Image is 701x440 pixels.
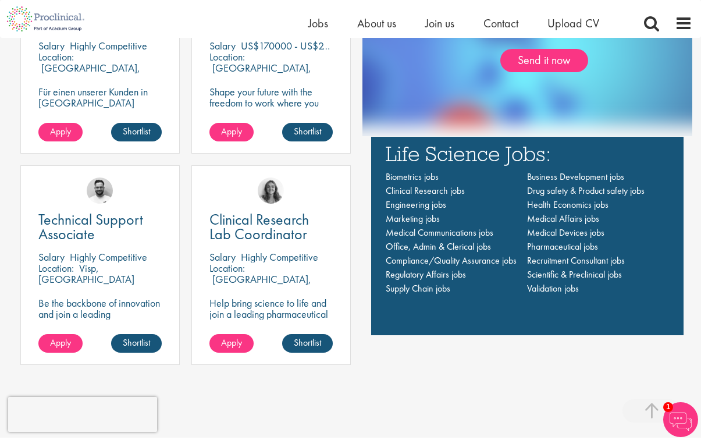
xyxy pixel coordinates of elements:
[38,212,162,242] a: Technical Support Associate
[386,282,450,294] a: Supply Chain jobs
[209,212,333,242] a: Clinical Research Lab Coordinator
[38,250,65,264] span: Salary
[241,39,394,52] p: US$170000 - US$214900 per annum
[386,184,465,197] a: Clinical Research jobs
[663,402,698,437] img: Chatbot
[209,61,311,86] p: [GEOGRAPHIC_DATA], [GEOGRAPHIC_DATA]
[527,268,622,281] a: Scientific & Preclinical jobs
[38,39,65,52] span: Salary
[282,123,333,141] a: Shortlist
[308,16,328,31] a: Jobs
[527,254,625,267] a: Recruitment Consultant jobs
[70,250,147,264] p: Highly Competitive
[38,50,74,63] span: Location:
[50,125,71,137] span: Apply
[111,334,162,353] a: Shortlist
[386,212,440,225] a: Marketing jobs
[38,86,162,164] p: Für einen unserer Kunden in [GEOGRAPHIC_DATA] suchen wir ab sofort einen Entwicklungsingenieur Ku...
[527,212,599,225] a: Medical Affairs jobs
[209,261,245,275] span: Location:
[111,123,162,141] a: Shortlist
[221,125,242,137] span: Apply
[527,184,645,197] a: Drug safety & Product safety jobs
[527,171,624,183] a: Business Development jobs
[425,16,454,31] a: Join us
[386,143,670,164] h3: Life Science Jobs:
[221,336,242,349] span: Apply
[38,61,140,86] p: [GEOGRAPHIC_DATA], [GEOGRAPHIC_DATA]
[357,16,396,31] a: About us
[209,50,245,63] span: Location:
[527,198,609,211] a: Health Economics jobs
[209,272,311,297] p: [GEOGRAPHIC_DATA], [GEOGRAPHIC_DATA]
[209,86,333,141] p: Shape your future with the freedom to work where you thrive! Join our client with this Director p...
[527,282,579,294] a: Validation jobs
[38,261,134,286] p: Visp, [GEOGRAPHIC_DATA]
[258,178,284,204] img: Jackie Cerchio
[209,39,236,52] span: Salary
[209,334,254,353] a: Apply
[70,39,147,52] p: Highly Competitive
[282,334,333,353] a: Shortlist
[386,198,446,211] a: Engineering jobs
[386,254,517,267] a: Compliance/Quality Assurance jobs
[663,402,673,412] span: 1
[209,297,333,364] p: Help bring science to life and join a leading pharmaceutical company to play a key role in delive...
[386,171,439,183] a: Biometrics jobs
[209,250,236,264] span: Salary
[50,336,71,349] span: Apply
[38,297,162,353] p: Be the backbone of innovation and join a leading pharmaceutical company to help keep life-changin...
[527,240,598,253] a: Pharmaceutical jobs
[241,250,318,264] p: Highly Competitive
[8,397,157,432] iframe: reCAPTCHA
[38,334,83,353] a: Apply
[500,5,663,72] div: Simply upload your CV and let us find jobs for you!
[386,170,670,296] nav: Main navigation
[386,268,466,281] a: Regulatory Affairs jobs
[483,16,518,31] a: Contact
[209,210,309,244] span: Clinical Research Lab Coordinator
[209,123,254,141] a: Apply
[527,226,604,239] a: Medical Devices jobs
[547,16,599,31] a: Upload CV
[500,49,588,72] a: Send it now
[386,226,493,239] a: Medical Communications jobs
[38,261,74,275] span: Location:
[386,240,491,253] a: Office, Admin & Clerical jobs
[38,210,143,244] span: Technical Support Associate
[87,178,113,204] img: Emile De Beer
[38,123,83,141] a: Apply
